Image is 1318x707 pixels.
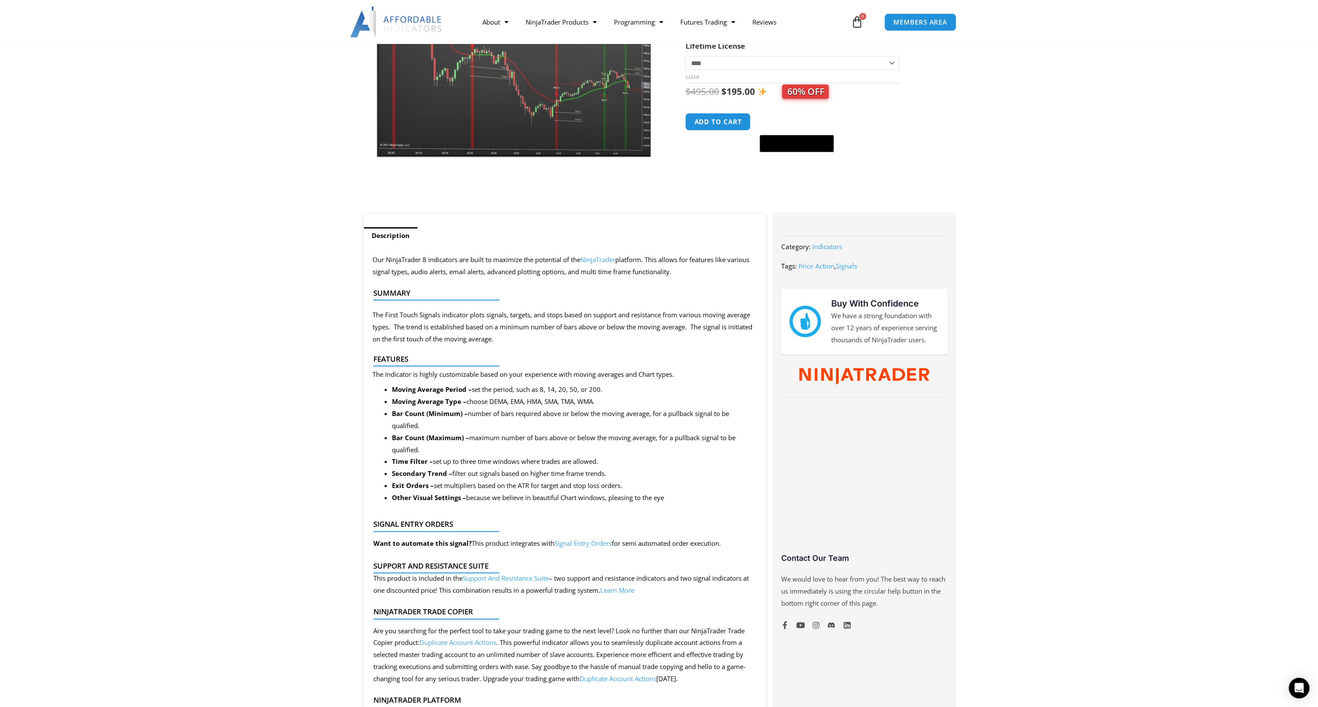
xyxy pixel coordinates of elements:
span: 0 [859,13,866,20]
span: Our NinjaTrader 8 indicators are built to maximize the potential of the platform. This allows for... [373,255,749,276]
h4: NinjaTrader Trade Copier [373,607,750,616]
h4: Signal Entry Orders [373,520,750,529]
p: We would love to hear from you! The best way to reach us immediately is using the circular help b... [781,573,947,610]
p: This product integrates with for semi automated order execution. [373,538,721,550]
iframe: Customer reviews powered by Trustpilot [781,409,947,560]
span: MEMBERS AREA [893,19,947,25]
a: Signals [836,262,857,270]
span: Category: [781,242,810,251]
h4: NinjaTrader Platform [373,696,750,704]
nav: Menu [473,12,848,32]
a: Reviews [743,12,785,32]
a: Duplicate Account Actions [579,674,656,683]
strong: Moving Average Type – [392,397,466,406]
a: Learn More [600,586,634,594]
span: $ [721,85,726,97]
strong: Other Visual Settings – [392,493,466,502]
a: About [473,12,517,32]
strong: Time Filter – [392,457,433,466]
span: filter out signals based on higher time frame trends. [392,469,606,478]
strong: Secondary Trend – [392,469,452,478]
button: Add to cart [685,113,751,131]
img: LogoAI | Affordable Indicators – NinjaTrader [350,6,443,38]
bdi: 195.00 [721,85,754,97]
a: Price Action [798,262,834,270]
div: Open Intercom Messenger [1289,678,1309,698]
h4: Support and Resistance Suite [373,562,750,570]
h4: Summary [373,289,750,297]
bdi: 495.00 [685,85,719,97]
a: Clear options [685,74,698,80]
a: Programming [605,12,671,32]
img: NinjaTrader Wordmark color RGB | Affordable Indicators – NinjaTrader [799,368,929,385]
span: set multipliers based on the ATR for target and stop loss orders. [392,481,622,490]
a: Signal Entry Orders [554,539,612,547]
span: choose DEMA, EMA, HMA, SMA, TMA, WMA. [392,397,595,406]
strong: Bar Count (Minimum) – [392,409,468,418]
span: set the period, such as 8, 14, 20, 50, or 200. [392,385,602,394]
a: Description [364,227,417,244]
span: number of bars required above or below the moving average, for a pullback signal to be qualified. [392,409,729,430]
img: ✨ [758,87,767,96]
a: Futures Trading [671,12,743,32]
span: maximum number of bars above or below the moving average, for a pullback signal to be qualified. [392,433,736,454]
span: set up to three time windows where trades are allowed. [392,457,598,466]
button: Buy with GPay [760,135,834,152]
a: 0 [838,9,876,34]
span: $ [685,85,690,97]
label: Lifetime License [685,41,745,51]
a: NinjaTrader [580,255,615,264]
p: The First Touch Signals indicator plots signals, targets, and stops based on support and resistan... [373,309,758,345]
span: , [798,262,857,270]
p: We have a strong foundation with over 12 years of experience serving thousands of NinjaTrader users. [831,310,939,346]
div: Are you searching for the perfect tool to take your trading game to the next level? Look no furth... [373,625,750,685]
a: Duplicate Account Actions [420,638,496,647]
p: This product is included in the – two support and resistance indicators and two signal indicators... [373,572,750,597]
a: Support And Resistance Suite [463,574,549,582]
span: Tags: [781,262,796,270]
iframe: Secure express checkout frame [758,112,836,132]
a: MEMBERS AREA [884,13,956,31]
strong: Want to automate this signal? [373,539,472,547]
img: mark thumbs good 43913 | Affordable Indicators – NinjaTrader [789,306,820,337]
strong: Moving Average Period – [392,385,472,394]
iframe: PayPal Message 1 [685,158,937,165]
strong: Exit Orders – [392,481,434,490]
h4: Features [373,355,750,363]
h3: Buy With Confidence [831,297,939,310]
h3: Contact Our Team [781,553,947,563]
strong: Bar Count (Maximum) – [392,433,469,442]
a: NinjaTrader Products [517,12,605,32]
a: Indicators [812,242,842,251]
span: 60% OFF [782,84,829,99]
span: because we believe in beautiful Chart windows, pleasing to the eye [392,493,664,502]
